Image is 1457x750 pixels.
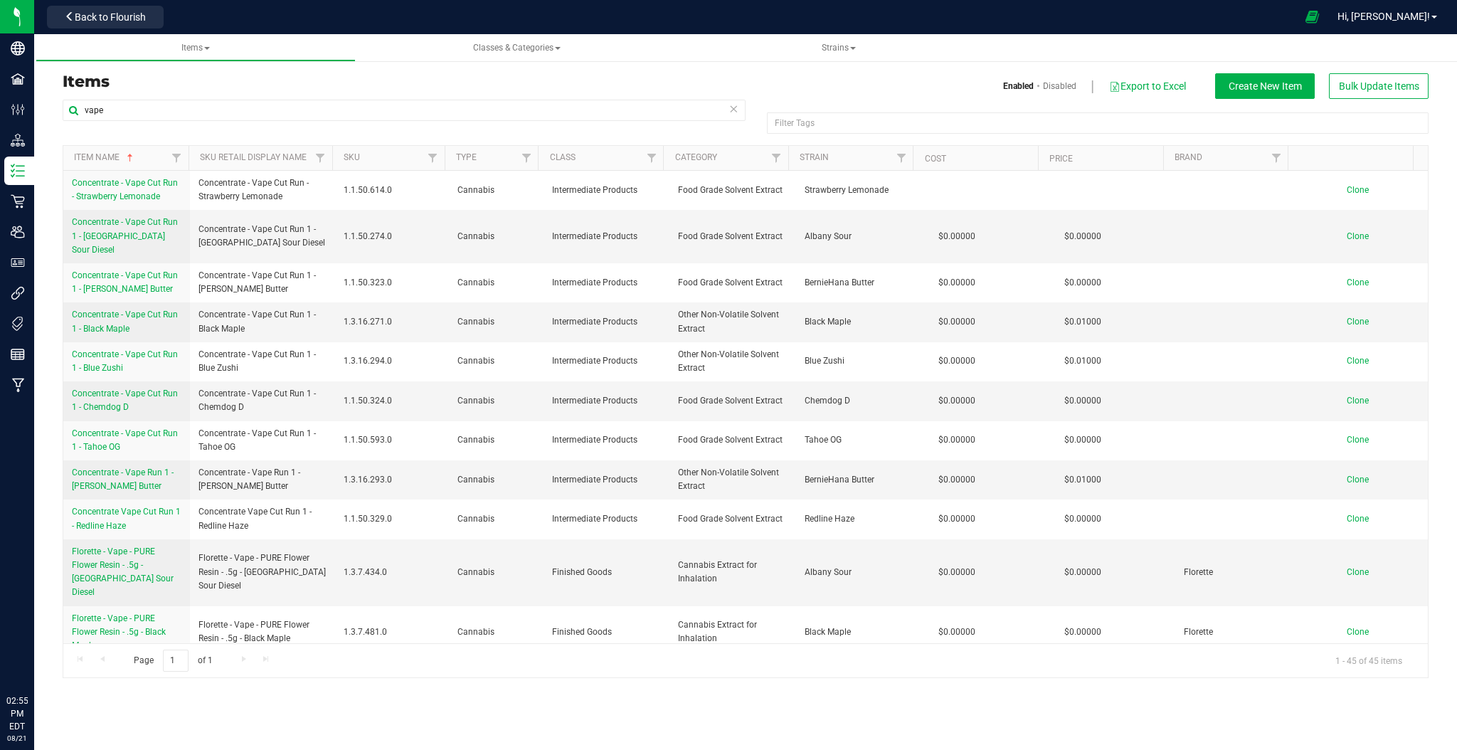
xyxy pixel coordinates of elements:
span: 1.1.50.274.0 [344,230,440,243]
span: Florette - Vape - PURE Flower Resin - .5g - Black Maple [72,613,166,650]
span: Intermediate Products [552,512,662,526]
span: Concentrate - Vape Cut Run 1 - [GEOGRAPHIC_DATA] Sour Diesel [72,217,178,254]
span: Clone [1347,627,1369,637]
span: Concentrate Vape Cut Run 1 - Redline Haze [72,507,181,530]
span: 1.3.16.271.0 [344,315,440,329]
span: 1.1.50.614.0 [344,184,440,197]
inline-svg: User Roles [11,255,25,270]
a: Clone [1347,627,1383,637]
span: Cannabis [457,354,535,368]
span: Intermediate Products [552,184,662,197]
span: Black Maple [805,625,914,639]
span: Cannabis [457,315,535,329]
span: Clone [1347,317,1369,327]
span: Clone [1347,185,1369,195]
span: $0.00000 [931,509,982,529]
span: Intermediate Products [552,354,662,368]
a: Concentrate - Vape Cut Run 1 - Chemdog D [72,387,181,414]
span: $0.00000 [1057,622,1108,643]
span: $0.00000 [1057,430,1108,450]
a: Concentrate - Vape Cut Run 1 - Tahoe OG [72,427,181,454]
span: Page of 1 [122,650,224,672]
span: 1.1.50.593.0 [344,433,440,447]
span: Tahoe OG [805,433,914,447]
span: Cannabis [457,433,535,447]
a: Clone [1347,356,1383,366]
span: $0.00000 [1057,391,1108,411]
span: Other Non-Volatile Solvent Extract [678,466,788,493]
a: Clone [1347,185,1383,195]
span: Food Grade Solvent Extract [678,394,788,408]
span: 1.3.16.294.0 [344,354,440,368]
span: Clone [1347,356,1369,366]
span: Concentrate - Vape Cut Run 1 - Tahoe OG [198,427,327,454]
button: Export to Excel [1108,74,1187,98]
a: Price [1049,154,1073,164]
span: 1.1.50.324.0 [344,394,440,408]
a: Filter [514,146,538,170]
input: 1 [163,650,189,672]
span: Concentrate - Vape Cut Run - Strawberry Lemonade [198,176,327,204]
span: Intermediate Products [552,433,662,447]
a: Concentrate - Vape Cut Run 1 - [PERSON_NAME] Butter [72,269,181,296]
span: Concentrate - Vape Cut Run 1 - Chemdog D [198,387,327,414]
span: Redline Haze [805,512,914,526]
span: 1.1.50.323.0 [344,276,440,290]
a: Filter [889,146,913,170]
span: Clone [1347,396,1369,406]
span: 1.3.7.434.0 [344,566,440,579]
a: Cost [925,154,946,164]
span: Bulk Update Items [1339,80,1419,92]
p: 08/21 [6,733,28,744]
span: Florette [1184,625,1293,639]
span: $0.00000 [1057,509,1108,529]
span: Concentrate - Vape Run 1 - [PERSON_NAME] Butter [72,468,174,491]
inline-svg: Facilities [11,72,25,86]
a: Filter [1264,146,1288,170]
p: 02:55 PM EDT [6,694,28,733]
span: Concentrate - Vape Cut Run - Strawberry Lemonade [72,178,178,201]
span: Food Grade Solvent Extract [678,276,788,290]
a: Concentrate - Vape Cut Run 1 - Black Maple [72,308,181,335]
span: Cannabis [457,512,535,526]
span: Clone [1347,435,1369,445]
a: Type [456,152,477,162]
span: Concentrate - Vape Cut Run 1 - Blue Zushi [198,348,327,375]
span: Food Grade Solvent Extract [678,433,788,447]
inline-svg: Users [11,225,25,239]
inline-svg: Configuration [11,102,25,117]
inline-svg: Distribution [11,133,25,147]
span: Cannabis [457,625,535,639]
a: Filter [421,146,445,170]
span: $0.00000 [931,470,982,490]
span: Food Grade Solvent Extract [678,230,788,243]
span: Clone [1347,567,1369,577]
span: Concentrate - Vape Cut Run 1 - Black Maple [72,310,178,333]
span: Cannabis [457,230,535,243]
a: Concentrate - Vape Cut Run 1 - Blue Zushi [72,348,181,375]
inline-svg: Integrations [11,286,25,300]
span: Cannabis [457,184,535,197]
span: Intermediate Products [552,473,662,487]
span: Create New Item [1229,80,1302,92]
span: Cannabis Extract for Inhalation [678,559,788,586]
inline-svg: Company [11,41,25,56]
span: Concentrate - Vape Cut Run 1 - Chemdog D [72,389,178,412]
a: Clone [1347,435,1383,445]
span: Concentrate - Vape Cut Run 1 - Black Maple [198,308,327,335]
span: Open Ecommerce Menu [1296,3,1328,31]
span: Finished Goods [552,566,662,579]
a: Clone [1347,567,1383,577]
span: Concentrate - Vape Cut Run 1 - [GEOGRAPHIC_DATA] Sour Diesel [198,223,327,250]
span: $0.00000 [931,391,982,411]
span: Concentrate - Vape Cut Run 1 - [PERSON_NAME] Butter [198,269,327,296]
span: Food Grade Solvent Extract [678,512,788,526]
span: BernieHana Butter [805,276,914,290]
span: Florette - Vape - PURE Flower Resin - .5g - [GEOGRAPHIC_DATA] Sour Diesel [198,551,327,593]
inline-svg: Tags [11,317,25,331]
span: Strains [822,43,856,53]
span: Finished Goods [552,625,662,639]
span: Clone [1347,514,1369,524]
a: Clone [1347,396,1383,406]
a: Item Name [74,152,136,162]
